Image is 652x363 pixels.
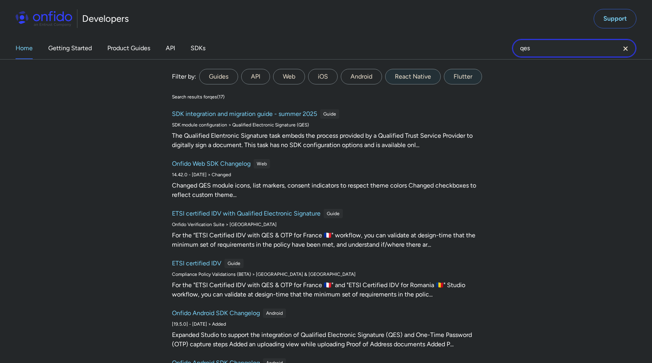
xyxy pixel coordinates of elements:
[166,37,175,59] a: API
[172,72,196,81] div: Filter by:
[172,330,486,349] div: Expanded Studio to support the integration of Qualified Electronic Signature (QES) and One-Time P...
[263,309,286,318] div: Android
[512,39,636,58] input: Onfido search input field
[16,37,33,59] a: Home
[320,109,339,119] div: Guide
[169,106,489,153] a: SDK integration and migration guide - summer 2025GuideSDK module configuration > Qualified Electr...
[172,122,486,128] div: SDK module configuration > Qualified Electronic Signature (QES)
[172,172,486,178] div: 14.42.0 - [DATE] > Changed
[199,69,238,84] label: Guides
[107,37,150,59] a: Product Guides
[82,12,129,25] h1: Developers
[172,309,260,318] h6: Onfido Android SDK Changelog
[172,209,321,218] h6: ETSI certified IDV with Qualified Electronic Signature
[172,231,486,249] div: For the “ETSI Certified IDV with QES & OTP for France 🇫🇷" workflow, you can validate at design-ti...
[224,259,244,268] div: Guide
[172,221,486,228] div: Onfido Verification Suite > [GEOGRAPHIC_DATA]
[385,69,441,84] label: React Native
[172,271,486,277] div: Compliance Policy Validations (BETA) > [GEOGRAPHIC_DATA] & [GEOGRAPHIC_DATA]
[169,305,489,352] a: Onfido Android SDK ChangelogAndroid[19.5.0] - [DATE] > AddedExpanded Studio to support the integr...
[16,11,72,26] img: Onfido Logo
[324,209,343,218] div: Guide
[48,37,92,59] a: Getting Started
[191,37,205,59] a: SDKs
[172,259,221,268] h6: ETSI certified IDV
[341,69,382,84] label: Android
[273,69,305,84] label: Web
[444,69,482,84] label: Flutter
[172,321,486,327] div: [19.5.0] - [DATE] > Added
[254,159,270,168] div: Web
[172,159,251,168] h6: Onfido Web SDK Changelog
[621,44,630,53] svg: Clear search field button
[172,94,224,100] div: Search results for qes ( 17 )
[172,131,486,150] div: The Qualified Elentronic Signature task embeds the process provided by a Qualified Trust Service ...
[169,156,489,203] a: Onfido Web SDK ChangelogWeb14.42.0 - [DATE] > ChangedChanged QES module icons, list markers, cons...
[241,69,270,84] label: API
[308,69,338,84] label: iOS
[169,206,489,253] a: ETSI certified IDV with Qualified Electronic SignatureGuideOnfido Verification Suite > [GEOGRAPHI...
[172,109,317,119] h6: SDK integration and migration guide - summer 2025
[169,256,489,302] a: ETSI certified IDVGuideCompliance Policy Validations (BETA) > [GEOGRAPHIC_DATA] & [GEOGRAPHIC_DAT...
[172,181,486,200] div: Changed QES module icons, list markers, consent indicators to respect theme colors Changed checkb...
[594,9,636,28] a: Support
[172,281,486,299] div: For the "ETSI Certified IDV with QES & OTP for France 🇫🇷" and "ETSI Certified IDV for Romania 🇷🇴"...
